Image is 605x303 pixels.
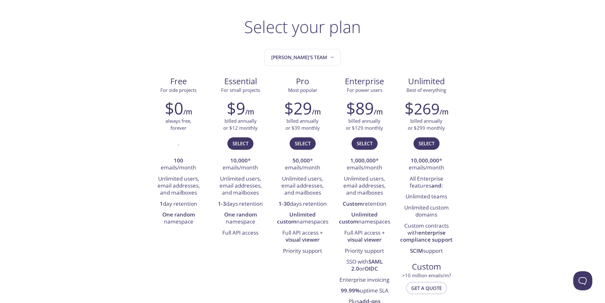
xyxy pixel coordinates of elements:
[346,118,383,131] p: billed annually or $129 monthly
[288,87,317,93] span: Most popular
[284,99,312,118] h2: $29
[400,203,453,221] li: Unlimited custom domains
[400,246,453,257] li: support
[292,157,310,164] strong: 50,000
[232,139,248,148] span: Select
[276,228,329,246] li: Full API access +
[338,199,391,210] li: retention
[350,157,376,164] strong: 1,000,000
[400,261,452,272] span: Custom
[276,246,329,257] li: Priority support
[214,155,267,174] li: * emails/month
[152,199,205,210] li: day retention
[165,99,183,118] h2: $0
[290,137,316,149] button: Select
[573,271,592,290] iframe: Help Scout Beacon - Open
[400,191,453,202] li: Unlimited teams
[221,87,260,93] span: For small projects
[276,199,329,210] li: days retention
[160,87,197,93] span: For side projects
[271,53,335,62] span: [PERSON_NAME]'s team
[347,87,382,93] span: For power users
[338,210,391,228] li: namespaces
[183,107,192,117] h6: /m
[174,157,183,164] strong: 100
[276,155,329,174] li: * emails/month
[400,155,453,174] li: * emails/month
[402,272,451,279] span: > 10 million emails/m?
[214,210,267,228] li: namespace
[165,118,192,131] p: always free, forever
[244,17,361,36] h1: Select your plan
[276,210,329,228] li: namespaces
[214,199,267,210] li: days retention
[411,157,439,164] strong: 10,000,000
[160,200,163,207] strong: 1
[214,174,267,199] li: Unlimited users, email addresses, and mailboxes
[347,236,381,243] strong: visual viewer
[338,246,391,257] li: Priority support
[346,99,374,118] h2: $89
[419,139,434,148] span: Select
[400,229,453,243] strong: enterprise compliance support
[406,282,447,294] button: Get a quote
[357,139,373,148] span: Select
[339,76,390,87] span: Enterprise
[407,87,446,93] span: Best of everything
[410,247,423,254] strong: SCIM
[374,107,383,117] h6: /m
[152,210,205,228] li: namespace
[214,228,267,238] li: Full API access
[338,275,391,286] li: Enterprise invoicing
[411,284,442,292] span: Get a quote
[431,182,441,189] strong: and
[277,76,328,87] span: Pro
[413,137,440,149] button: Select
[277,211,316,225] strong: Unlimited custom
[152,155,205,174] li: emails/month
[152,174,205,199] li: Unlimited users, email addresses, and mailboxes
[338,286,391,296] li: uptime SLA
[352,137,378,149] button: Select
[295,139,311,148] span: Select
[338,155,391,174] li: * emails/month
[400,174,453,192] li: All Enterprise features :
[408,118,445,131] p: billed annually or $299 monthly
[286,236,319,243] strong: visual viewer
[276,174,329,199] li: Unlimited users, email addresses, and mailboxes
[400,221,453,246] li: Custom contracts with
[162,211,195,218] strong: One random
[215,76,266,87] span: Essential
[365,265,378,272] strong: OIDC
[227,137,253,149] button: Select
[343,200,363,207] strong: Custom
[341,287,360,294] strong: 99.99%
[405,99,440,118] h2: $
[153,76,205,87] span: Free
[227,99,245,118] h2: $9
[338,228,391,246] li: Full API access +
[223,118,258,131] p: billed annually or $12 monthly
[339,211,378,225] strong: Unlimited custom
[224,211,257,218] strong: One random
[245,107,254,117] h6: /m
[286,118,320,131] p: billed annually or $39 monthly
[338,174,391,199] li: Unlimited users, email addresses, and mailboxes
[279,200,290,207] strong: 1-30
[408,76,445,87] span: Unlimited
[351,258,383,272] strong: SAML 2.0
[312,107,321,117] h6: /m
[414,98,440,119] span: 269
[338,257,391,275] li: SSO with or
[265,49,341,66] button: Worrakan's team
[218,200,226,207] strong: 1-3
[230,157,248,164] strong: 10,000
[440,107,448,117] h6: /m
